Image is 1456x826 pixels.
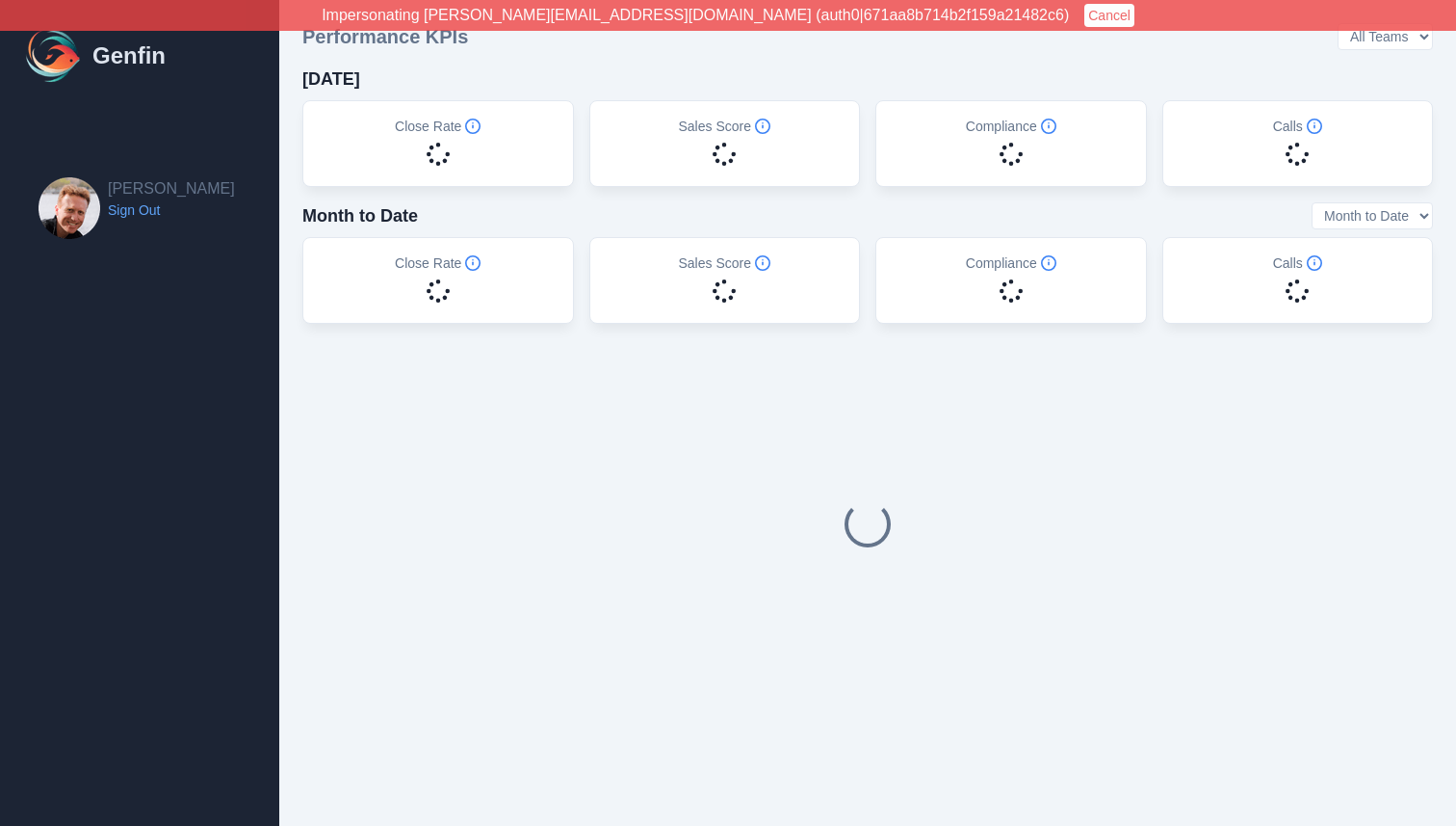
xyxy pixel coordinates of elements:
[755,119,770,134] span: Info
[395,117,481,136] h5: Close Rate
[92,40,166,71] h1: Genfin
[23,25,85,87] img: Logo
[465,255,481,271] span: Info
[1041,119,1056,134] span: Info
[39,177,100,239] img: Brian Dunagan
[966,253,1056,273] h5: Compliance
[1307,255,1322,271] span: Info
[1273,117,1322,136] h5: Calls
[302,66,360,93] h4: [DATE]
[465,119,481,134] span: Info
[1084,4,1134,27] button: Cancel
[1273,253,1322,273] h5: Calls
[108,177,235,200] h2: [PERSON_NAME]
[302,23,468,50] h3: Performance KPIs
[1307,119,1322,134] span: Info
[108,200,235,220] a: Sign Out
[302,202,418,229] h4: Month to Date
[679,117,770,136] h5: Sales Score
[755,255,770,271] span: Info
[1041,255,1056,271] span: Info
[679,253,770,273] h5: Sales Score
[966,117,1056,136] h5: Compliance
[395,253,481,273] h5: Close Rate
